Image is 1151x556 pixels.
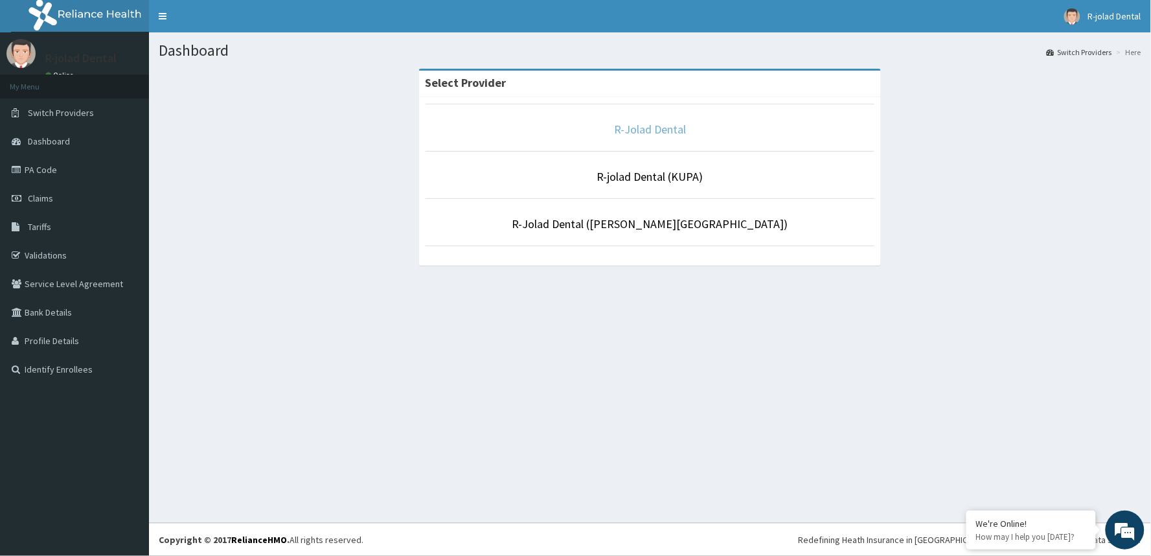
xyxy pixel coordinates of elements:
img: User Image [1064,8,1080,25]
a: R-Jolad Dental ([PERSON_NAME][GEOGRAPHIC_DATA]) [512,216,788,231]
footer: All rights reserved. [149,523,1151,556]
p: How may I help you today? [976,531,1086,542]
strong: Copyright © 2017 . [159,534,290,546]
span: Switch Providers [28,107,94,119]
span: Claims [28,192,53,204]
a: R-jolad Dental (KUPA) [597,169,703,184]
div: Redefining Heath Insurance in [GEOGRAPHIC_DATA] using Telemedicine and Data Science! [799,533,1141,546]
strong: Select Provider [426,75,507,90]
a: RelianceHMO [231,534,287,546]
a: Switch Providers [1047,47,1112,58]
li: Here [1113,47,1141,58]
div: We're Online! [976,518,1086,529]
img: User Image [6,39,36,68]
span: Dashboard [28,135,70,147]
span: R-jolad Dental [1088,10,1141,22]
p: R-jolad Dental [45,52,117,64]
a: R-Jolad Dental [614,122,686,137]
h1: Dashboard [159,42,1141,59]
a: Online [45,71,76,80]
span: Tariffs [28,221,51,233]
